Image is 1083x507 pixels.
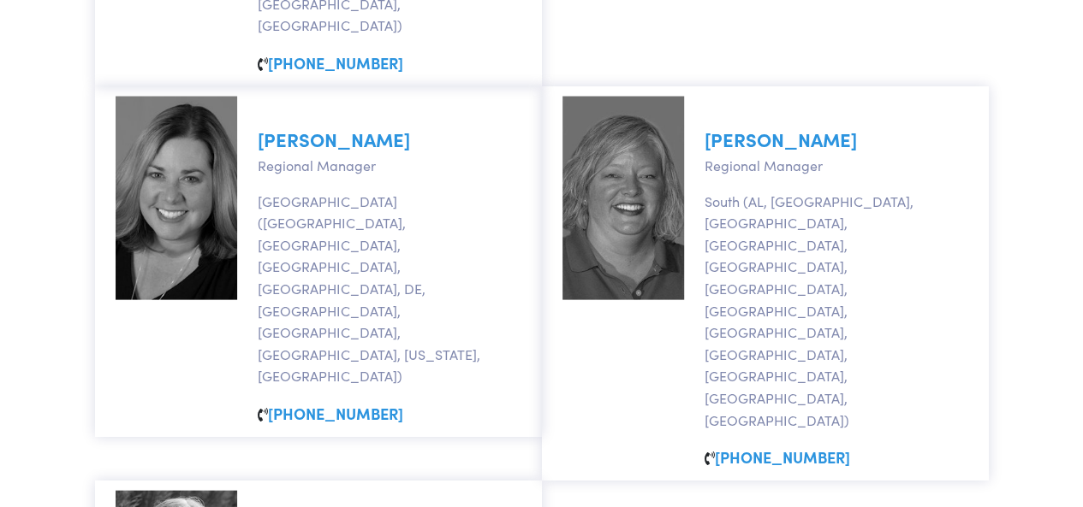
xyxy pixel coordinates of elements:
img: jeanne-held.jpg [116,97,237,300]
p: Regional Manager [705,155,968,177]
p: Regional Manager [258,155,521,177]
a: [PHONE_NUMBER] [268,52,403,74]
a: [PHONE_NUMBER] [715,446,850,468]
a: [PHONE_NUMBER] [268,403,403,424]
p: [GEOGRAPHIC_DATA] ([GEOGRAPHIC_DATA], [GEOGRAPHIC_DATA], [GEOGRAPHIC_DATA], [GEOGRAPHIC_DATA], DE... [258,191,521,387]
img: misti-toro.jpg [562,97,684,300]
a: [PERSON_NAME] [705,126,857,152]
a: [PERSON_NAME] [258,126,410,152]
p: South (AL, [GEOGRAPHIC_DATA], [GEOGRAPHIC_DATA], [GEOGRAPHIC_DATA], [GEOGRAPHIC_DATA], [GEOGRAPHI... [705,191,968,432]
